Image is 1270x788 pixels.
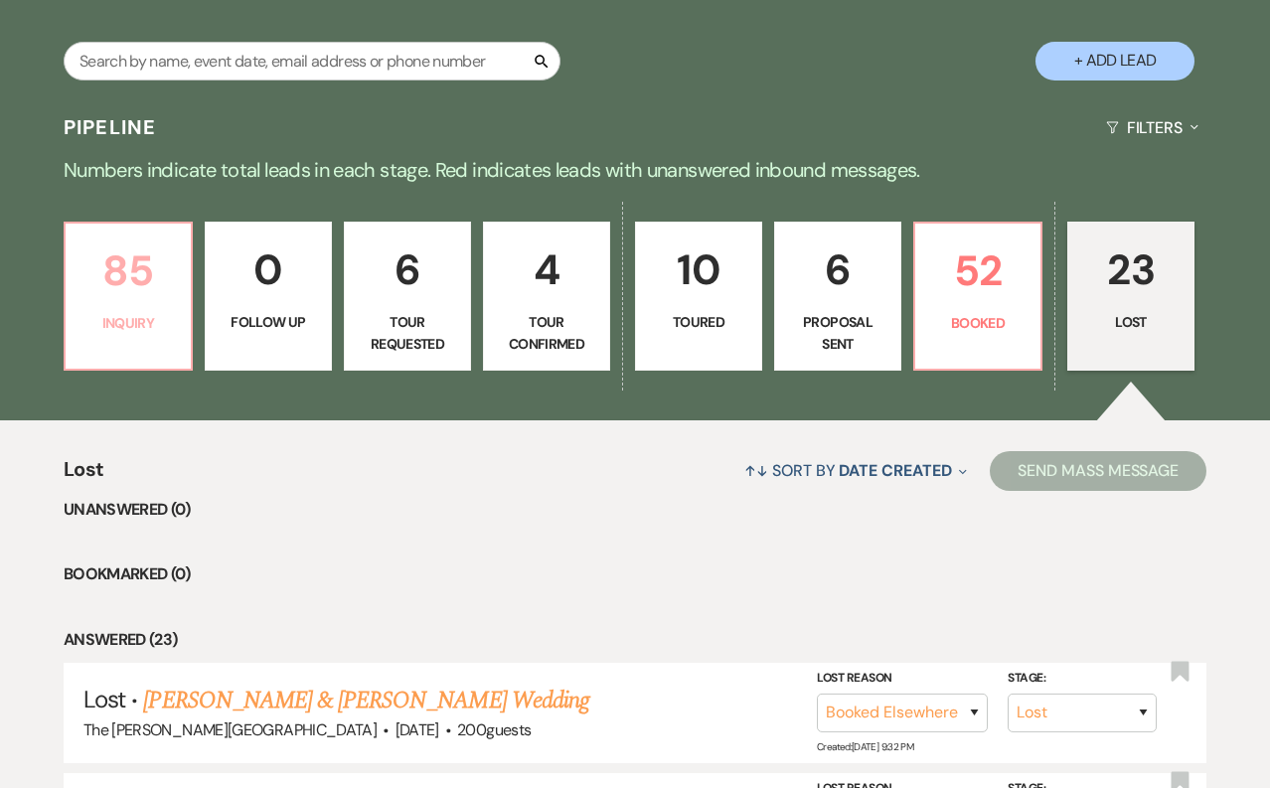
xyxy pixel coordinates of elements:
[64,561,1206,587] li: Bookmarked (0)
[205,222,332,371] a: 0Follow Up
[496,236,597,303] p: 4
[635,222,762,371] a: 10Toured
[64,627,1206,653] li: Answered (23)
[496,311,597,356] p: Tour Confirmed
[64,42,560,80] input: Search by name, event date, email address or phone number
[78,237,179,304] p: 85
[1080,236,1182,303] p: 23
[1080,311,1182,333] p: Lost
[1008,668,1157,690] label: Stage:
[817,668,988,690] label: Lost Reason
[143,683,588,718] a: [PERSON_NAME] & [PERSON_NAME] Wedding
[913,222,1042,371] a: 52Booked
[357,311,458,356] p: Tour Requested
[787,311,888,356] p: Proposal Sent
[218,236,319,303] p: 0
[774,222,901,371] a: 6Proposal Sent
[457,719,531,740] span: 200 guests
[344,222,471,371] a: 6Tour Requested
[1098,101,1206,154] button: Filters
[83,719,377,740] span: The [PERSON_NAME][GEOGRAPHIC_DATA]
[839,460,951,481] span: Date Created
[218,311,319,333] p: Follow Up
[648,236,749,303] p: 10
[648,311,749,333] p: Toured
[78,312,179,334] p: Inquiry
[744,460,768,481] span: ↑↓
[64,222,193,371] a: 85Inquiry
[357,236,458,303] p: 6
[64,454,103,497] span: Lost
[817,740,913,753] span: Created: [DATE] 9:32 PM
[483,222,610,371] a: 4Tour Confirmed
[396,719,439,740] span: [DATE]
[1067,222,1194,371] a: 23Lost
[1035,42,1194,80] button: + Add Lead
[787,236,888,303] p: 6
[64,113,157,141] h3: Pipeline
[64,497,1206,523] li: Unanswered (0)
[927,312,1029,334] p: Booked
[990,451,1206,491] button: Send Mass Message
[83,684,125,714] span: Lost
[927,237,1029,304] p: 52
[736,444,975,497] button: Sort By Date Created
